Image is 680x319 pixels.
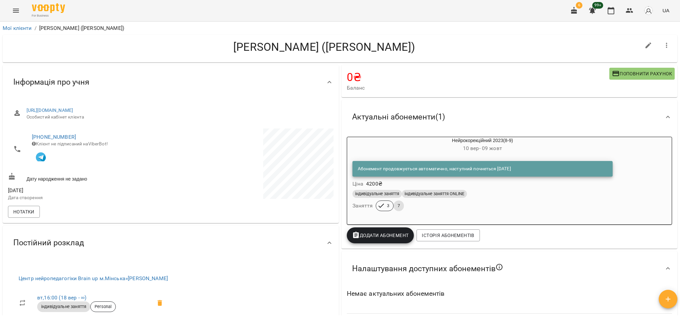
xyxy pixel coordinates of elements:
[91,304,115,310] span: Personal
[347,137,618,219] button: Нейрокорекційний 2023(8-9)10 вер- 09 жовтАбонемент продовжується автоматично, наступний почнеться...
[383,203,393,209] span: 3
[8,3,24,19] button: Menu
[35,24,37,32] li: /
[27,114,328,120] span: Особистий кабінет клієнта
[8,187,169,195] span: [DATE]
[347,288,672,299] h6: Немає актуальних абонементів
[27,108,73,113] a: [URL][DOMAIN_NAME]
[13,208,35,216] span: Нотатки
[660,4,672,17] button: UA
[13,77,89,87] span: Інформація про учня
[32,3,65,13] img: Voopty Logo
[416,229,480,241] button: Історія абонементів
[495,263,503,271] svg: Якщо не обрано жодного, клієнт зможе побачити всі публічні абонементи
[463,145,502,151] span: 10 вер - 09 жовт
[358,163,511,175] div: Абонемент продовжується автоматично, наступний почнеться [DATE]
[347,137,618,153] div: Нейрокорекційний 2023(8-9)
[402,191,467,197] span: індивідуальне заняття ONLINE
[3,65,339,99] div: Інформація про учня
[32,141,108,146] span: Клієнт не підписаний на ViberBot!
[352,231,409,239] span: Додати Абонемент
[352,191,402,197] span: індивідуальне заняття
[352,112,445,122] span: Актуальні абонементи ( 1 )
[394,203,404,209] span: 7
[32,147,50,165] button: Клієнт підписаний на VooptyBot
[422,231,474,239] span: Історія абонементів
[36,152,46,162] img: Telegram
[19,275,168,281] a: Центр нейропедагогіки Brain up м.Мінська»[PERSON_NAME]
[352,263,503,274] span: Налаштування доступних абонементів
[3,226,339,260] div: Постійний розклад
[32,14,65,18] span: For Business
[3,25,32,31] a: Мої клієнти
[3,24,677,32] nav: breadcrumb
[347,227,414,243] button: Додати Абонемент
[662,7,669,14] span: UA
[37,304,90,310] span: індивідуальне заняття
[37,294,86,301] a: вт,16:00 (18 вер - ∞)
[352,179,364,189] h6: Ціна
[7,171,171,184] div: Дату народження не задано
[152,295,168,311] span: Видалити приватний урок Тарас Мурава вт 16:00 клієнта Андрій Новохатній (Анна)
[352,201,373,210] h6: Заняття
[13,238,84,248] span: Постійний розклад
[8,40,641,54] h4: [PERSON_NAME] ([PERSON_NAME])
[609,68,675,80] button: Поповнити рахунок
[32,134,76,140] a: [PHONE_NUMBER]
[592,2,603,9] span: 99+
[39,24,124,32] p: [PERSON_NAME] ([PERSON_NAME])
[366,180,382,188] p: 4200 ₴
[347,84,609,92] span: Баланс
[612,70,672,78] span: Поповнити рахунок
[8,206,40,218] button: Нотатки
[341,251,678,286] div: Налаштування доступних абонементів
[576,2,582,9] span: 6
[8,195,169,201] p: Дата створення
[347,70,609,84] h4: 0 ₴
[341,100,678,134] div: Актуальні абонементи(1)
[644,6,653,15] img: avatar_s.png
